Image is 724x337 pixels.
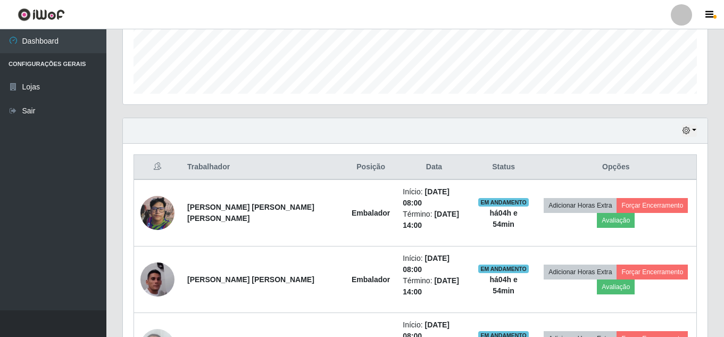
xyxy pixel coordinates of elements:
time: [DATE] 08:00 [403,254,450,274]
span: EM ANDAMENTO [478,265,529,273]
li: Término: [403,275,465,298]
strong: há 04 h e 54 min [490,275,518,295]
li: Início: [403,253,465,275]
li: Término: [403,209,465,231]
strong: Embalador [352,209,390,217]
img: 1758215816971.jpeg [140,262,174,297]
li: Início: [403,186,465,209]
strong: Embalador [352,275,390,284]
time: [DATE] 08:00 [403,187,450,207]
button: Adicionar Horas Extra [544,265,617,280]
button: Forçar Encerramento [617,198,688,213]
strong: [PERSON_NAME] [PERSON_NAME] [187,275,314,284]
th: Data [396,155,471,180]
strong: [PERSON_NAME] [PERSON_NAME] [PERSON_NAME] [187,203,314,223]
th: Posição [345,155,396,180]
img: 1756131999333.jpeg [140,195,174,231]
strong: há 04 h e 54 min [490,209,518,228]
button: Adicionar Horas Extra [544,198,617,213]
th: Opções [536,155,697,180]
span: EM ANDAMENTO [478,198,529,207]
img: CoreUI Logo [18,8,65,21]
button: Forçar Encerramento [617,265,688,280]
button: Avaliação [597,280,635,294]
button: Avaliação [597,213,635,228]
th: Status [472,155,536,180]
th: Trabalhador [181,155,345,180]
